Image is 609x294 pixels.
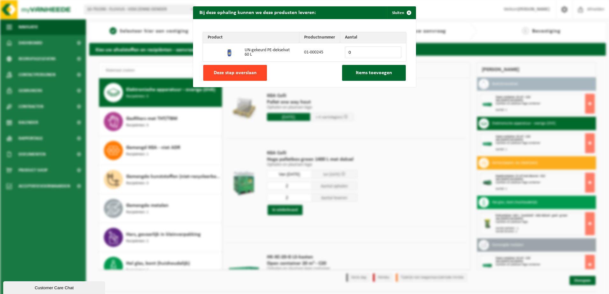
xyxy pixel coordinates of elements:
[340,32,406,43] th: Aantal
[203,32,299,43] th: Product
[214,70,257,75] span: Deze stap overslaan
[225,47,235,57] img: 01-000245
[299,43,340,61] td: 01-000245
[342,65,406,81] button: Items toevoegen
[356,70,392,75] span: Items toevoegen
[299,32,340,43] th: Productnummer
[3,280,106,294] iframe: chat widget
[387,6,415,19] button: Sluiten
[240,43,299,61] td: UN-gekeurd PE-dekselvat 60 L
[203,65,267,81] button: Deze stap overslaan
[193,6,322,18] h2: Bij deze ophaling kunnen we deze producten leveren:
